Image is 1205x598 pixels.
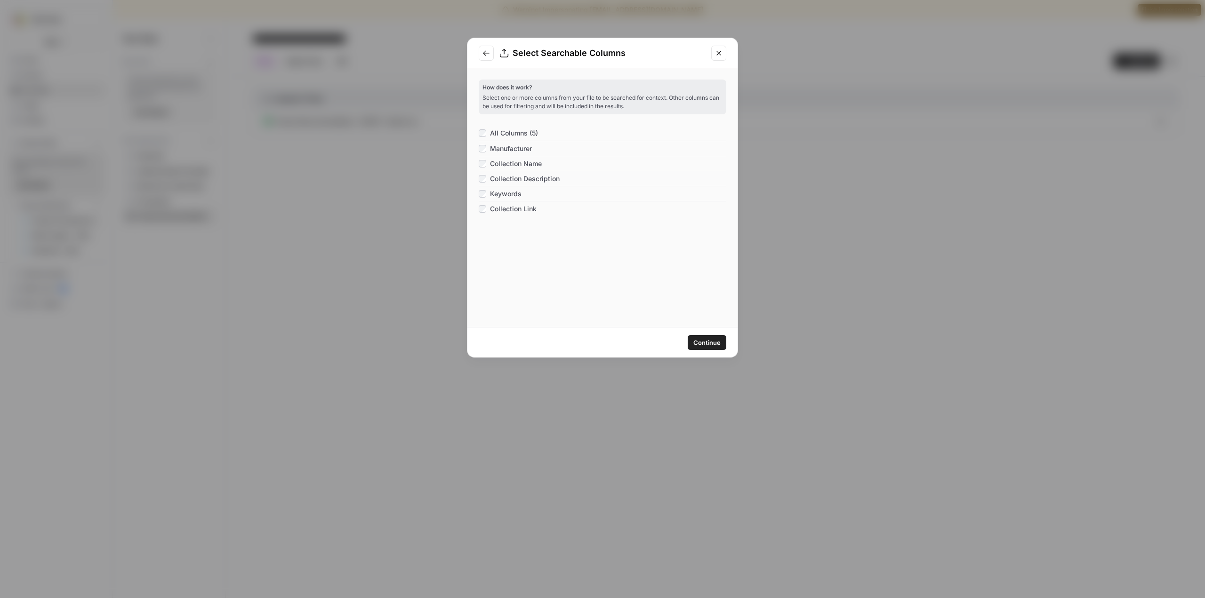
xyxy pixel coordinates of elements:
[479,46,494,61] button: Go to previous step
[499,47,706,60] div: Select Searchable Columns
[482,94,723,111] p: Select one or more columns from your file to be searched for context. Other columns can be used f...
[479,145,486,152] input: Manufacturer
[490,204,537,214] span: Collection Link
[479,190,486,198] input: Keywords
[490,144,532,153] span: Manufacturer
[479,160,486,167] input: Collection Name
[479,205,486,213] input: Collection Link
[490,159,542,168] span: Collection Name
[711,46,726,61] button: Close modal
[688,335,726,350] button: Continue
[479,129,486,137] input: All Columns (5)
[490,189,522,199] span: Keywords
[693,338,721,347] span: Continue
[482,83,723,92] p: How does it work?
[490,128,538,138] span: All Columns (5)
[479,175,486,183] input: Collection Description
[490,174,560,183] span: Collection Description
